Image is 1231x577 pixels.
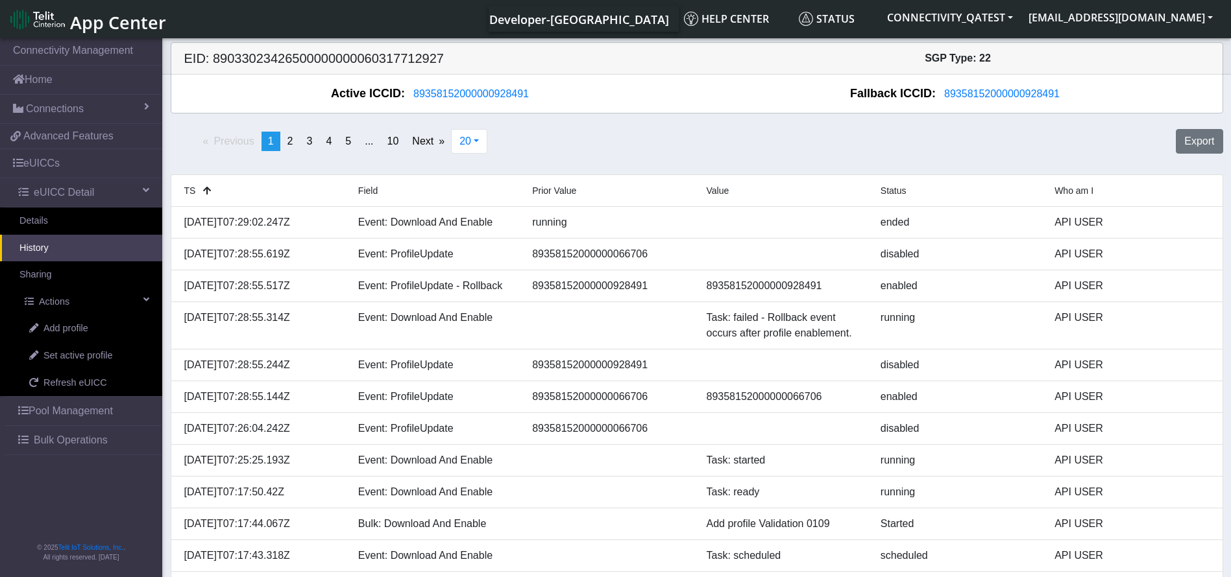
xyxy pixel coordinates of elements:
[871,516,1045,532] div: Started
[10,370,162,397] a: Refresh eUICC
[1045,548,1219,563] div: API USER
[1045,516,1219,532] div: API USER
[936,86,1068,102] button: 89358152000000928491
[925,53,991,64] span: SGP Type: 22
[871,548,1045,563] div: scheduled
[5,178,162,207] a: eUICC Detail
[358,185,378,196] span: Field
[799,12,855,26] span: Status
[5,426,162,454] a: Bulk Operations
[331,85,405,102] span: Active ICCID:
[1045,278,1219,294] div: API USER
[348,389,522,405] div: Event: ProfileUpdate
[696,453,870,468] div: Task: started
[406,132,451,151] a: Next page
[26,101,84,117] span: Connections
[34,432,108,448] span: Bulk Operations
[459,135,471,147] span: 20
[5,397,162,425] a: Pool Management
[268,135,274,147] span: 1
[871,215,1045,230] div: ended
[10,5,164,33] a: App Center
[1045,215,1219,230] div: API USER
[871,421,1045,436] div: disabled
[532,185,576,196] span: Prior Value
[679,6,794,32] a: Help center
[696,278,870,294] div: 89358152000000928491
[489,12,669,27] span: Developer-[GEOGRAPHIC_DATA]
[696,484,870,500] div: Task: ready
[1176,129,1223,154] button: Export
[799,12,813,26] img: status.svg
[522,278,696,294] div: 89358152000000928491
[871,357,1045,373] div: disabled
[871,484,1045,500] div: running
[405,86,537,102] button: 89358152000000928491
[70,10,166,34] span: App Center
[175,278,348,294] div: [DATE]T07:28:55.517Z
[348,548,522,563] div: Event: Download And Enable
[871,453,1045,468] div: running
[43,376,107,390] span: Refresh eUICC
[175,484,348,500] div: [DATE]T07:17:50.42Z
[184,185,196,196] span: TS
[365,135,373,147] span: ...
[171,132,452,151] ul: Pagination
[522,246,696,262] div: 89358152000000066706
[10,342,162,370] a: Set active profile
[1045,453,1219,468] div: API USER
[348,310,522,341] div: Event: Download And Enable
[522,357,696,373] div: 89358152000000928491
[175,51,697,66] h5: EID: 89033023426500000000060317712927
[58,544,123,551] a: Telit IoT Solutions, Inc.
[871,246,1045,262] div: disabled
[794,6,879,32] a: Status
[696,548,870,563] div: Task: scheduled
[10,9,65,30] img: logo-telit-cinterion-gw-new.png
[871,310,1045,341] div: running
[684,12,769,26] span: Help center
[175,421,348,436] div: [DATE]T07:26:04.242Z
[1045,310,1219,341] div: API USER
[348,484,522,500] div: Event: Download And Enable
[348,278,522,294] div: Event: ProfileUpdate - Rollback
[696,516,870,532] div: Add profile Validation 0109
[696,310,870,341] div: Task: failed - Rollback event occurs after profile enablement.
[5,288,162,316] a: Actions
[348,246,522,262] div: Event: ProfileUpdate
[850,85,936,102] span: Fallback ICCID:
[387,135,399,147] span: 10
[1021,6,1221,29] button: [EMAIL_ADDRESS][DOMAIN_NAME]
[1045,421,1219,436] div: API USER
[1045,246,1219,262] div: API USER
[175,215,348,230] div: [DATE]T07:29:02.247Z
[175,453,348,468] div: [DATE]T07:25:25.193Z
[944,88,1060,99] span: 89358152000000928491
[451,129,487,154] button: 20
[348,453,522,468] div: Event: Download And Enable
[871,389,1045,405] div: enabled
[413,88,529,99] span: 89358152000000928491
[345,135,351,147] span: 5
[175,548,348,563] div: [DATE]T07:17:43.318Z
[348,421,522,436] div: Event: ProfileUpdate
[706,185,729,196] span: Value
[39,295,69,309] span: Actions
[522,421,696,436] div: 89358152000000066706
[23,128,114,144] span: Advanced Features
[10,315,162,342] a: Add profile
[348,357,522,373] div: Event: ProfileUpdate
[871,278,1045,294] div: enabled
[43,349,112,363] span: Set active profile
[879,6,1021,29] button: CONNECTIVITY_QATEST
[348,516,522,532] div: Bulk: Download And Enable
[1045,484,1219,500] div: API USER
[287,135,293,147] span: 2
[1054,185,1093,196] span: Who am I
[175,389,348,405] div: [DATE]T07:28:55.144Z
[1045,357,1219,373] div: API USER
[348,215,522,230] div: Event: Download And Enable
[213,135,254,147] span: Previous
[522,215,696,230] div: running
[1045,389,1219,405] div: API USER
